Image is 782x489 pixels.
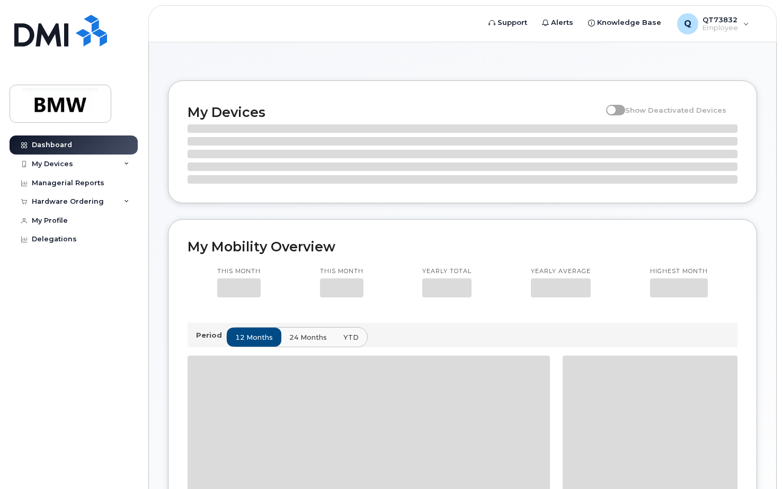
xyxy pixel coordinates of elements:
[531,267,591,276] p: Yearly average
[217,267,261,276] p: This month
[650,267,708,276] p: Highest month
[343,332,359,342] span: YTD
[289,332,327,342] span: 24 months
[320,267,363,276] p: This month
[196,330,226,340] p: Period
[188,239,737,255] h2: My Mobility Overview
[422,267,472,276] p: Yearly total
[606,100,615,108] input: Show Deactivated Devices
[188,104,601,120] h2: My Devices
[625,106,726,114] span: Show Deactivated Devices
